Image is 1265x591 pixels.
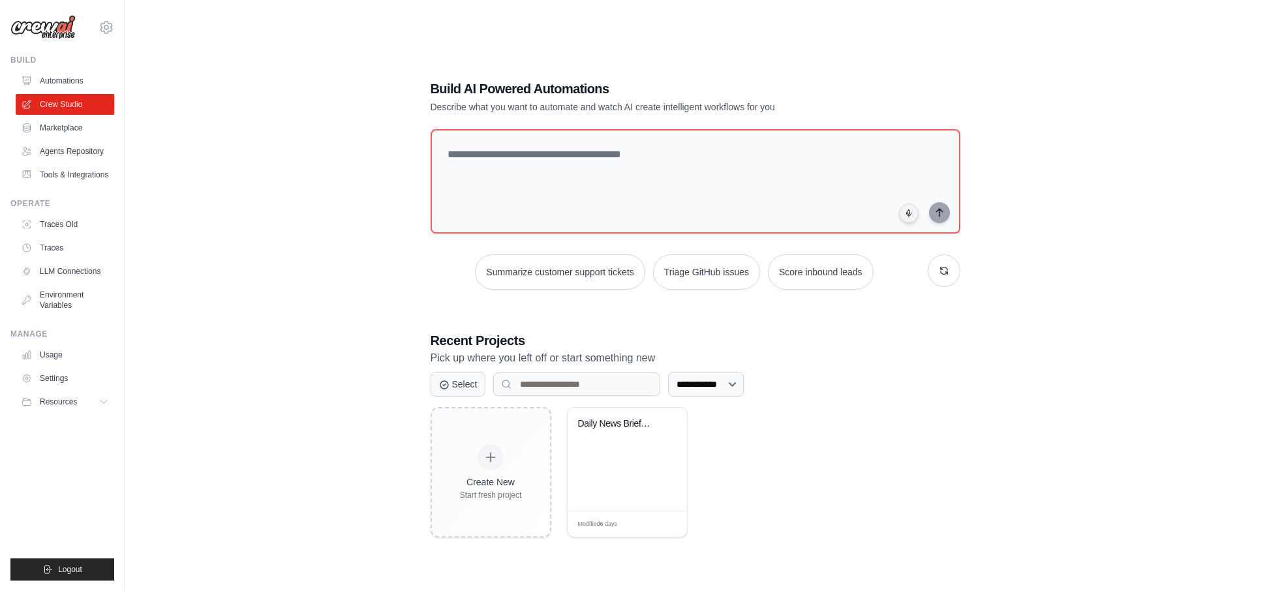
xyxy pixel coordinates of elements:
[10,198,114,209] div: Operate
[431,100,869,114] p: Describe what you want to automate and watch AI create intelligent workflows for you
[578,418,657,430] div: Daily News Briefing with Email Automation
[10,329,114,339] div: Manage
[16,141,114,162] a: Agents Repository
[16,237,114,258] a: Traces
[40,397,77,407] span: Resources
[16,368,114,389] a: Settings
[16,344,114,365] a: Usage
[16,391,114,412] button: Resources
[10,558,114,581] button: Logout
[16,70,114,91] a: Automations
[431,331,960,350] h3: Recent Projects
[578,520,618,529] span: Modified 6 days
[475,254,645,290] button: Summarize customer support tickets
[431,372,486,397] button: Select
[10,55,114,65] div: Build
[16,117,114,138] a: Marketplace
[768,254,874,290] button: Score inbound leads
[460,476,522,489] div: Create New
[16,94,114,115] a: Crew Studio
[899,204,919,223] button: Click to speak your automation idea
[431,80,869,98] h1: Build AI Powered Automations
[58,564,82,575] span: Logout
[656,519,667,529] span: Edit
[10,15,76,40] img: Logo
[431,350,960,367] p: Pick up where you left off or start something new
[16,261,114,282] a: LLM Connections
[460,490,522,500] div: Start fresh project
[928,254,960,287] button: Get new suggestions
[16,214,114,235] a: Traces Old
[16,164,114,185] a: Tools & Integrations
[16,284,114,316] a: Environment Variables
[653,254,760,290] button: Triage GitHub issues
